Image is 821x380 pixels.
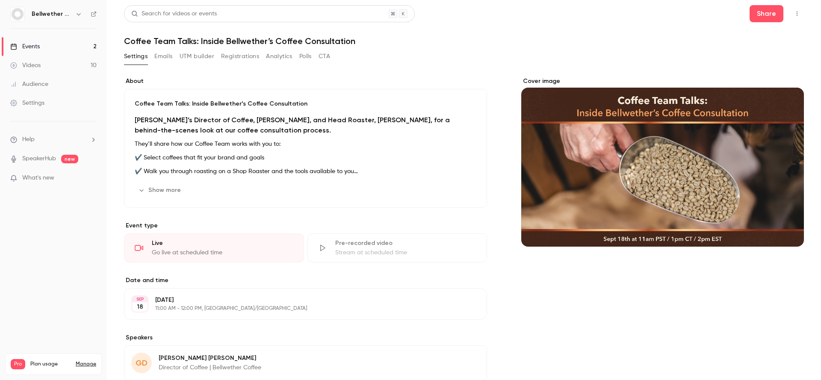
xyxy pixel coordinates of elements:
span: Help [22,135,35,144]
button: Share [750,5,783,22]
p: 18 [137,303,143,311]
label: About [124,77,487,85]
p: ✔️ Select coffees that fit your brand and goals [135,153,476,163]
span: What's new [22,174,54,183]
div: Settings [10,99,44,107]
h6: Bellwether Coffee [32,10,72,18]
button: Emails [154,50,172,63]
div: Audience [10,80,48,88]
img: Bellwether Coffee [11,7,24,21]
p: Director of Coffee | Bellwether Coffee [159,363,261,372]
div: Stream at scheduled time [335,248,477,257]
label: Cover image [521,77,804,85]
h1: Coffee Team Talks: Inside Bellwether’s Coffee Consultation [124,36,804,46]
div: LiveGo live at scheduled time [124,233,304,262]
p: [DATE] [155,296,442,304]
div: Pre-recorded video [335,239,477,247]
div: SEP [132,296,148,302]
label: Speakers [124,333,487,342]
p: They’ll share how our Coffee Team works with you to: [135,139,476,149]
div: Events [10,42,40,51]
p: [PERSON_NAME] [PERSON_NAME] [159,354,261,362]
label: Date and time [124,276,487,285]
p: Coffee Team Talks: Inside Bellwether’s Coffee Consultation [135,100,476,108]
p: ✔️ Walk you through roasting on a Shop Roaster and the tools available to you [135,166,476,177]
a: SpeakerHub [22,154,56,163]
button: Show more [135,183,186,197]
p: 11:00 AM - 12:00 PM, [GEOGRAPHIC_DATA]/[GEOGRAPHIC_DATA] [155,305,442,312]
span: Plan usage [30,361,71,368]
section: Cover image [521,77,804,247]
div: Go live at scheduled time [152,248,293,257]
button: Settings [124,50,148,63]
button: Registrations [221,50,259,63]
button: Polls [299,50,312,63]
div: Videos [10,61,41,70]
li: help-dropdown-opener [10,135,97,144]
div: Live [152,239,293,247]
span: Pro [11,359,25,369]
a: Manage [76,361,96,368]
span: GD [136,357,148,369]
button: Analytics [266,50,292,63]
div: Search for videos or events [131,9,217,18]
button: UTM builder [180,50,214,63]
button: CTA [319,50,330,63]
div: Pre-recorded videoStream at scheduled time [307,233,487,262]
p: Event type [124,221,487,230]
span: new [61,155,78,163]
h2: [PERSON_NAME]’s Director of Coffee, [PERSON_NAME], and Head Roaster, [PERSON_NAME], for a behind-... [135,115,476,136]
